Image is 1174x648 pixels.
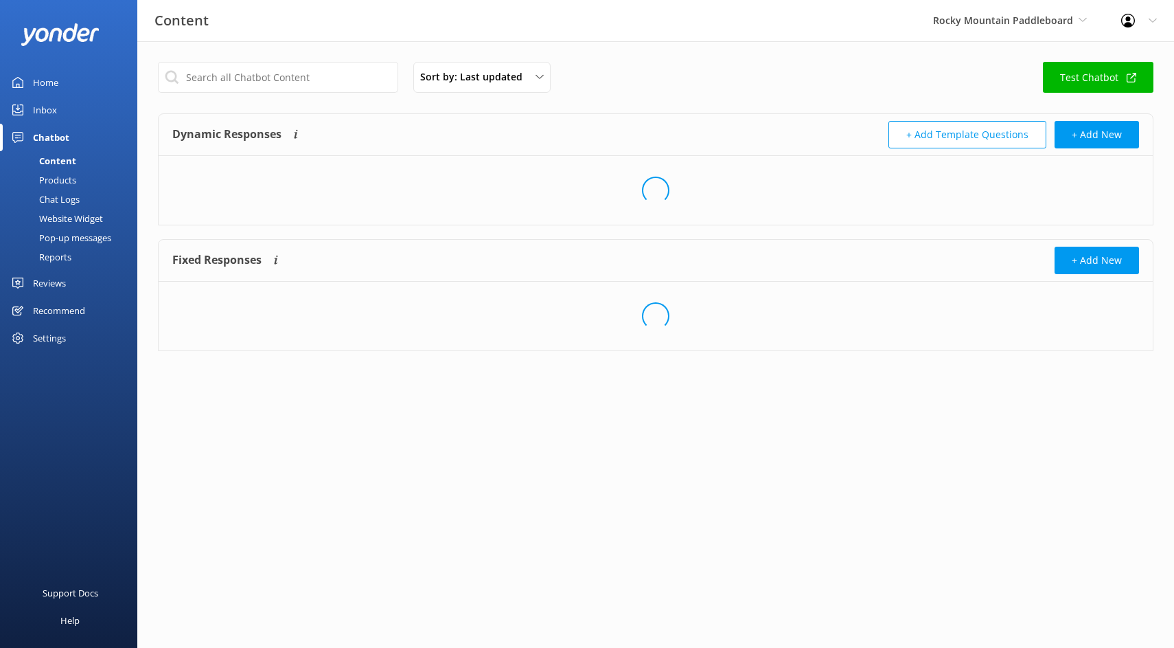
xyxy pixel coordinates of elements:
[8,151,137,170] a: Content
[33,124,69,151] div: Chatbot
[154,10,209,32] h3: Content
[933,14,1073,27] span: Rocky Mountain Paddleboard
[1055,247,1139,274] button: + Add New
[8,190,137,209] a: Chat Logs
[33,269,66,297] div: Reviews
[1055,121,1139,148] button: + Add New
[43,579,98,607] div: Support Docs
[60,607,80,634] div: Help
[8,228,137,247] a: Pop-up messages
[172,247,262,274] h4: Fixed Responses
[8,170,137,190] a: Products
[8,151,76,170] div: Content
[21,23,100,46] img: yonder-white-logo.png
[8,190,80,209] div: Chat Logs
[33,69,58,96] div: Home
[8,228,111,247] div: Pop-up messages
[420,69,531,85] span: Sort by: Last updated
[158,62,398,93] input: Search all Chatbot Content
[33,96,57,124] div: Inbox
[33,324,66,352] div: Settings
[888,121,1046,148] button: + Add Template Questions
[172,121,281,148] h4: Dynamic Responses
[8,247,71,267] div: Reports
[8,209,103,228] div: Website Widget
[8,170,76,190] div: Products
[33,297,85,324] div: Recommend
[8,247,137,267] a: Reports
[8,209,137,228] a: Website Widget
[1043,62,1153,93] a: Test Chatbot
